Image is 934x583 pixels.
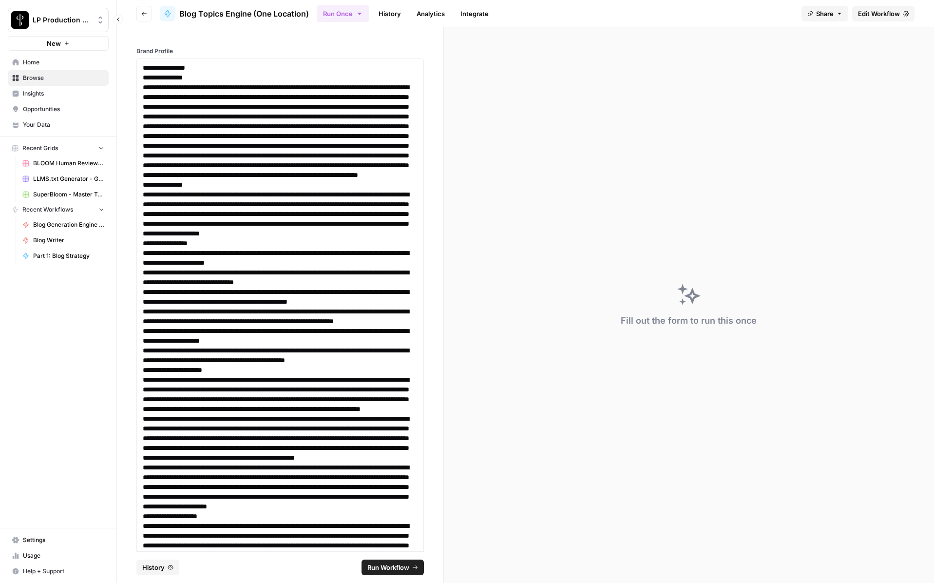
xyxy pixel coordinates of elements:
button: Recent Workflows [8,202,109,217]
span: Blog Writer [33,236,104,245]
button: Run Once [317,5,369,22]
a: LLMS.txt Generator - Grid [18,171,109,187]
a: Usage [8,548,109,564]
a: BLOOM Human Review (ver2) [18,155,109,171]
a: Blog Topics Engine (One Location) [160,6,309,21]
span: SuperBloom - Master Topic List [33,190,104,199]
a: Home [8,55,109,70]
a: Your Data [8,117,109,133]
span: Home [23,58,104,67]
a: Part 1: Blog Strategy [18,248,109,264]
span: Edit Workflow [858,9,900,19]
div: Fill out the form to run this once [621,314,757,328]
a: SuperBloom - Master Topic List [18,187,109,202]
span: Recent Grids [22,144,58,153]
span: LP Production Workloads [33,15,92,25]
a: History [373,6,407,21]
label: Brand Profile [136,47,424,56]
img: LP Production Workloads Logo [11,11,29,29]
a: Browse [8,70,109,86]
span: BLOOM Human Review (ver2) [33,159,104,168]
button: Workspace: LP Production Workloads [8,8,109,32]
span: Your Data [23,120,104,129]
a: Blog Generation Engine (Writer + Fact Checker) [18,217,109,233]
a: Integrate [455,6,495,21]
span: Part 1: Blog Strategy [33,252,104,260]
span: Settings [23,536,104,544]
span: Usage [23,551,104,560]
span: History [142,563,165,572]
span: Recent Workflows [22,205,73,214]
span: Share [816,9,834,19]
button: Recent Grids [8,141,109,155]
button: Share [801,6,848,21]
span: New [47,39,61,48]
a: Blog Writer [18,233,109,248]
span: Run Workflow [367,563,409,572]
button: New [8,36,109,51]
a: Insights [8,86,109,101]
button: Help + Support [8,564,109,579]
button: History [136,560,179,575]
a: Analytics [411,6,451,21]
a: Settings [8,532,109,548]
a: Opportunities [8,101,109,117]
span: Help + Support [23,567,104,576]
span: Opportunities [23,105,104,114]
span: LLMS.txt Generator - Grid [33,175,104,183]
button: Run Workflow [362,560,424,575]
span: Browse [23,74,104,82]
span: Blog Topics Engine (One Location) [179,8,309,19]
span: Insights [23,89,104,98]
span: Blog Generation Engine (Writer + Fact Checker) [33,220,104,229]
a: Edit Workflow [852,6,915,21]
